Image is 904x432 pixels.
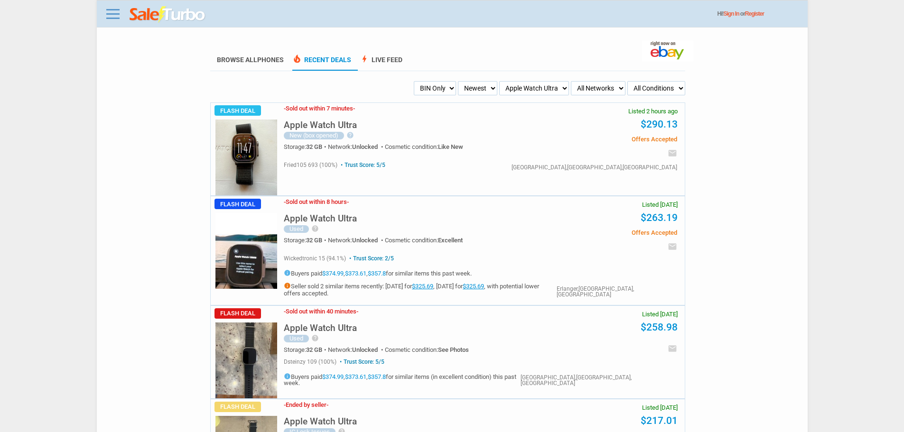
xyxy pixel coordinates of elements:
span: Unlocked [352,143,378,150]
div: Network: [328,144,385,150]
a: $263.19 [641,212,678,223]
a: $290.13 [641,119,678,130]
span: 32 GB [306,346,322,353]
div: Network: [328,347,385,353]
span: Offers Accepted [534,230,677,236]
span: Trust Score: 5/5 [339,162,385,168]
span: dsteinzy 109 (100%) [284,358,336,365]
a: $217.01 [641,415,678,426]
div: Used [284,225,309,233]
i: email [668,344,677,353]
div: Cosmetic condition: [385,144,463,150]
a: boltLive Feed [360,56,402,71]
h3: Ended by seller [284,402,328,408]
a: $357.8 [368,373,386,380]
span: Listed [DATE] [642,404,678,411]
div: Erlanger,[GEOGRAPHIC_DATA],[GEOGRAPHIC_DATA] [557,286,677,297]
span: local_fire_department [292,54,302,64]
img: saleturbo.com - Online Deals and Discount Coupons [130,6,206,23]
a: Apple Watch Ultra [284,216,357,223]
a: $357.8 [368,270,386,277]
span: Listed [DATE] [642,202,678,208]
span: Listed [DATE] [642,311,678,317]
img: s-l225.jpg [215,322,277,398]
img: s-l225.jpg [215,213,277,289]
span: Offers Accepted [534,136,677,142]
img: s-l225.jpg [215,119,277,195]
span: - [356,308,358,315]
h5: Seller sold 2 similar items recently: [DATE] for , [DATE] for , with potential lower offers accep... [284,282,557,297]
a: $325.69 [412,283,433,290]
span: - [284,105,286,112]
span: Flash Deal [214,105,261,116]
div: Storage: [284,144,328,150]
span: Phones [257,56,284,64]
i: help [346,131,354,139]
span: wickedtronic 15 (94.1%) [284,255,346,262]
div: New (box opened) [284,132,344,139]
a: $258.98 [641,322,678,333]
i: email [668,242,677,251]
h5: Apple Watch Ultra [284,323,357,332]
span: or [740,10,764,17]
div: Storage: [284,347,328,353]
span: - [284,308,286,315]
i: email [668,148,677,158]
span: Unlocked [352,346,378,353]
i: info [284,282,291,289]
span: Like New [438,143,463,150]
i: help [311,225,319,232]
span: - [284,401,286,408]
h5: Buyers paid , , for similar items (in excellent condition) this past week. [284,373,520,386]
div: Cosmetic condition: [385,237,463,243]
span: 32 GB [306,237,322,244]
span: fried105 693 (100%) [284,162,337,168]
span: Trust Score: 2/5 [347,255,394,262]
span: See Photos [438,346,469,353]
a: Browse AllPhones [217,56,284,64]
h3: Sold out within 7 minutes [284,105,355,111]
div: Used [284,335,309,342]
span: Trust Score: 5/5 [338,358,384,365]
span: Hi! [718,10,724,17]
span: - [284,198,286,205]
a: $374.99 [322,373,344,380]
span: Flash Deal [214,402,261,412]
i: info [284,373,291,380]
a: $325.69 [463,283,484,290]
span: bolt [360,54,369,64]
h3: Sold out within 8 hours [284,199,349,205]
span: - [347,198,349,205]
span: - [326,401,328,408]
span: - [353,105,355,112]
a: $373.61 [345,373,366,380]
i: help [311,334,319,342]
i: info [284,269,291,276]
a: Sign In [724,10,739,17]
h3: Sold out within 40 minutes [284,308,358,314]
a: Register [745,10,764,17]
a: Apple Watch Ultra [284,419,357,426]
a: local_fire_departmentRecent Deals [292,56,351,71]
div: Cosmetic condition: [385,347,469,353]
span: Unlocked [352,237,378,244]
span: Flash Deal [214,199,261,209]
div: Network: [328,237,385,243]
h5: Apple Watch Ultra [284,417,357,426]
a: Apple Watch Ultra [284,122,357,129]
h5: Buyers paid , , for similar items this past week. [284,269,557,276]
span: Flash Deal [214,308,261,319]
div: Storage: [284,237,328,243]
a: $373.61 [345,270,366,277]
a: Apple Watch Ultra [284,325,357,332]
div: [GEOGRAPHIC_DATA],[GEOGRAPHIC_DATA],[GEOGRAPHIC_DATA] [512,165,677,170]
a: $374.99 [322,270,344,277]
span: Listed 2 hours ago [628,108,678,114]
h5: Apple Watch Ultra [284,120,357,129]
span: Excellent [438,237,463,244]
div: [GEOGRAPHIC_DATA],[GEOGRAPHIC_DATA],[GEOGRAPHIC_DATA] [521,375,677,386]
h5: Apple Watch Ultra [284,214,357,223]
span: 32 GB [306,143,322,150]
